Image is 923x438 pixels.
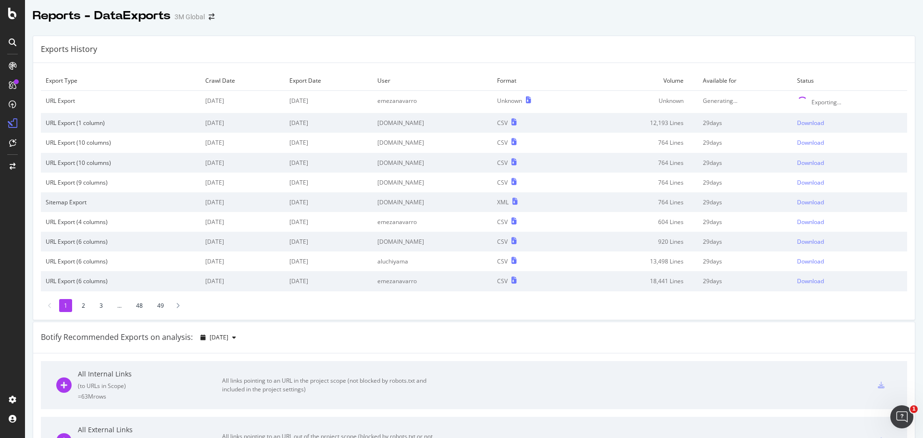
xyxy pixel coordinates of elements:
li: 49 [152,299,169,312]
td: 764 Lines [586,133,698,152]
td: [DATE] [200,113,285,133]
td: 604 Lines [586,212,698,232]
div: Sitemap Export [46,198,196,206]
td: 29 days [698,133,792,152]
td: [DATE] [285,192,373,212]
td: [DATE] [285,271,373,291]
div: URL Export [46,97,196,105]
a: Download [797,257,902,265]
td: 29 days [698,113,792,133]
td: 29 days [698,232,792,251]
td: [DOMAIN_NAME] [373,232,492,251]
li: 48 [131,299,148,312]
td: emezanavarro [373,271,492,291]
div: Unknown [497,97,522,105]
iframe: Intercom live chat [890,405,913,428]
td: [DOMAIN_NAME] [373,153,492,173]
td: [DATE] [200,212,285,232]
td: aluchiyama [373,251,492,271]
div: URL Export (6 columns) [46,238,196,246]
span: 1 [910,405,918,413]
div: 3M Global [175,12,205,22]
div: URL Export (4 columns) [46,218,196,226]
a: Download [797,119,902,127]
td: Volume [586,71,698,91]
div: URL Export (10 columns) [46,159,196,167]
td: 764 Lines [586,192,698,212]
td: [DOMAIN_NAME] [373,173,492,192]
div: All links pointing to an URL in the project scope (not blocked by robots.txt and included in the ... [222,376,438,394]
td: [DOMAIN_NAME] [373,133,492,152]
td: Format [492,71,586,91]
td: Unknown [586,91,698,113]
div: Exporting... [811,98,841,106]
li: ... [112,299,126,312]
div: CSV [497,119,508,127]
div: = 63M rows [78,392,222,400]
td: [DATE] [285,153,373,173]
div: Generating... [703,97,787,105]
td: [DATE] [285,113,373,133]
td: [DATE] [285,91,373,113]
div: XML [497,198,509,206]
td: 29 days [698,192,792,212]
td: [DATE] [285,232,373,251]
div: Download [797,277,824,285]
div: Botify Recommended Exports on analysis: [41,332,193,343]
td: 29 days [698,212,792,232]
td: 12,193 Lines [586,113,698,133]
div: csv-export [878,382,885,388]
div: CSV [497,218,508,226]
td: 920 Lines [586,232,698,251]
div: CSV [497,238,508,246]
td: [DATE] [200,91,285,113]
td: emezanavarro [373,91,492,113]
td: [DATE] [200,173,285,192]
a: Download [797,159,902,167]
td: Export Type [41,71,200,91]
td: [DATE] [200,133,285,152]
a: Download [797,238,902,246]
a: Download [797,198,902,206]
td: 18,441 Lines [586,271,698,291]
div: Download [797,119,824,127]
td: [DATE] [285,251,373,271]
td: [DATE] [285,173,373,192]
a: Download [797,138,902,147]
td: 764 Lines [586,173,698,192]
td: 29 days [698,251,792,271]
li: 1 [59,299,72,312]
span: 2025 Aug. 17th [210,333,228,341]
div: CSV [497,257,508,265]
div: Download [797,198,824,206]
td: 29 days [698,153,792,173]
a: Download [797,218,902,226]
td: [DOMAIN_NAME] [373,113,492,133]
div: CSV [497,277,508,285]
div: URL Export (9 columns) [46,178,196,187]
div: Download [797,138,824,147]
td: 13,498 Lines [586,251,698,271]
div: Download [797,159,824,167]
div: URL Export (6 columns) [46,257,196,265]
td: [DATE] [200,251,285,271]
div: ( to URLs in Scope ) [78,382,222,390]
div: All Internal Links [78,369,222,379]
td: [DOMAIN_NAME] [373,192,492,212]
div: All External Links [78,425,222,435]
td: [DATE] [200,153,285,173]
div: CSV [497,178,508,187]
td: Status [792,71,907,91]
li: 3 [95,299,108,312]
td: [DATE] [200,232,285,251]
td: Crawl Date [200,71,285,91]
td: User [373,71,492,91]
td: 29 days [698,271,792,291]
td: 29 days [698,173,792,192]
div: Download [797,257,824,265]
button: [DATE] [197,330,240,345]
td: Available for [698,71,792,91]
div: Download [797,178,824,187]
td: [DATE] [200,192,285,212]
div: Download [797,238,824,246]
